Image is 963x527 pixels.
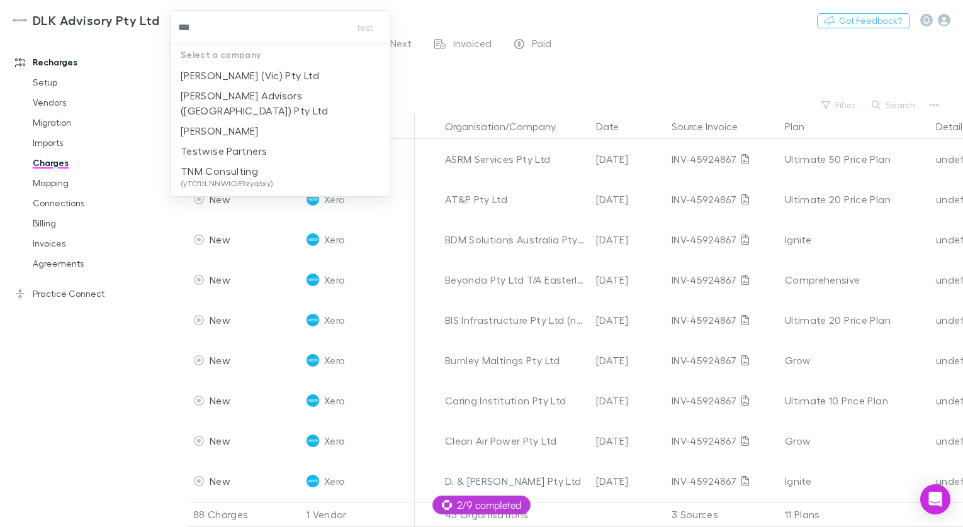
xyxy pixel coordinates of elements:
[181,179,273,189] span: (yTCfitLNNWIOE9zyq6xy)
[181,123,259,138] p: [PERSON_NAME]
[181,164,273,179] p: TNM Consulting
[344,20,385,35] button: test
[181,143,267,158] p: Testwise Partners
[181,68,319,83] p: [PERSON_NAME] (Vic) Pty Ltd
[181,88,380,118] p: [PERSON_NAME] Advisors ([GEOGRAPHIC_DATA]) Pty Ltd
[920,484,950,514] div: Open Intercom Messenger
[171,44,390,65] p: Select a company
[357,20,373,35] span: test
